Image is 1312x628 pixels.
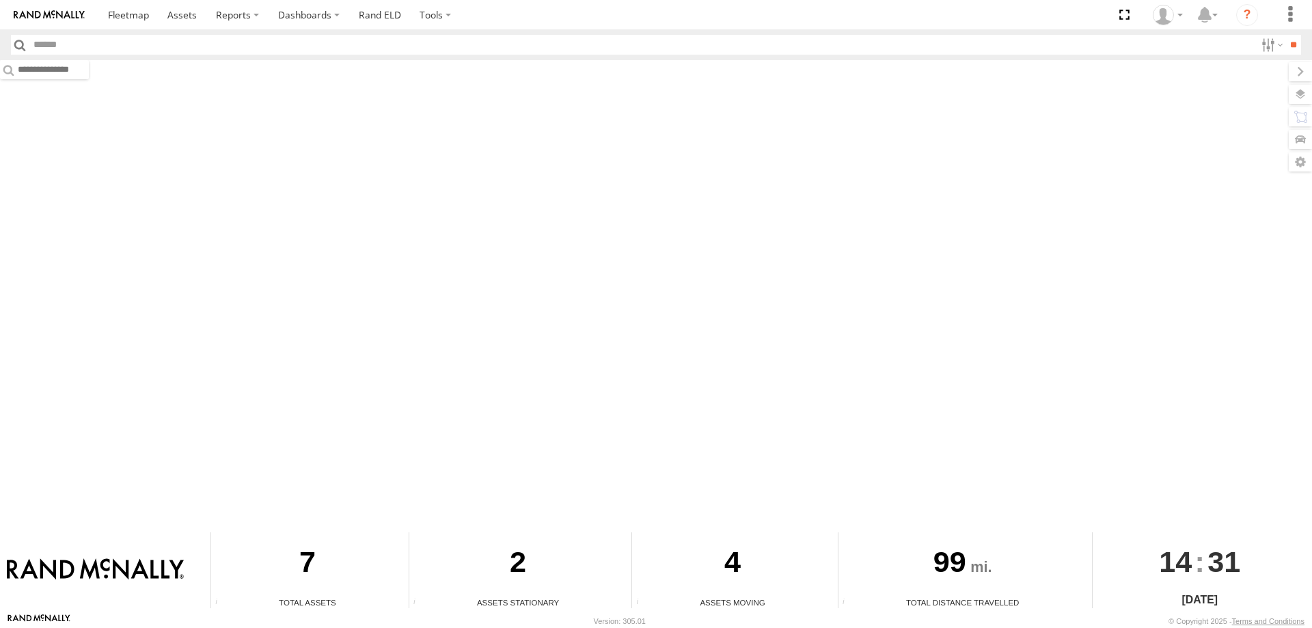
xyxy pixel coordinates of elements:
div: Total number of assets current in transit. [632,598,653,608]
a: Terms and Conditions [1232,617,1304,625]
div: Assets Stationary [409,597,627,608]
div: 7 [211,532,404,597]
div: [DATE] [1093,592,1307,608]
div: Total number of assets current stationary. [409,598,430,608]
div: Assets Moving [632,597,832,608]
span: 14 [1159,532,1192,591]
div: 2 [409,532,627,597]
div: Total Distance Travelled [838,597,1087,608]
div: Total number of Enabled Assets [211,598,232,608]
img: rand-logo.svg [14,10,85,20]
div: Total Assets [211,597,404,608]
div: Total distance travelled by all assets within specified date range and applied filters [838,598,859,608]
label: Map Settings [1289,152,1312,172]
div: Version: 305.01 [594,617,646,625]
a: Visit our Website [8,614,70,628]
div: 99 [838,532,1087,597]
img: Rand McNally [7,558,184,582]
div: 4 [632,532,832,597]
div: Shane Miller [1148,5,1188,25]
label: Search Filter Options [1256,35,1285,55]
div: : [1093,532,1307,591]
span: 31 [1207,532,1240,591]
i: ? [1236,4,1258,26]
div: © Copyright 2025 - [1168,617,1304,625]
